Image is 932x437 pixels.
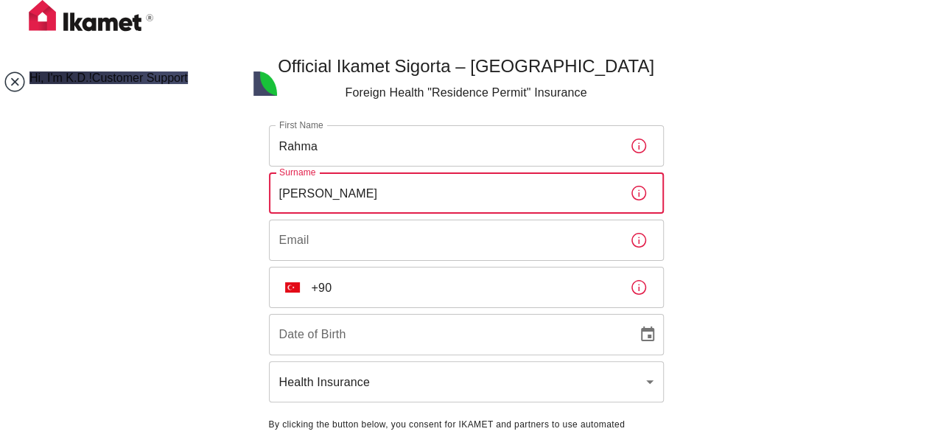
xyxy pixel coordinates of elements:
[269,55,664,78] h5: Official Ikamet Sigorta – [GEOGRAPHIC_DATA]
[633,320,662,349] button: Choose date
[269,84,664,102] p: Foreign Health "Residence Permit" Insurance
[279,166,315,178] label: Surname
[269,361,664,402] div: Health Insurance
[269,314,627,355] input: DD/MM/YYYY
[279,119,323,131] label: First Name
[285,282,300,293] img: unknown
[279,274,306,301] button: Select country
